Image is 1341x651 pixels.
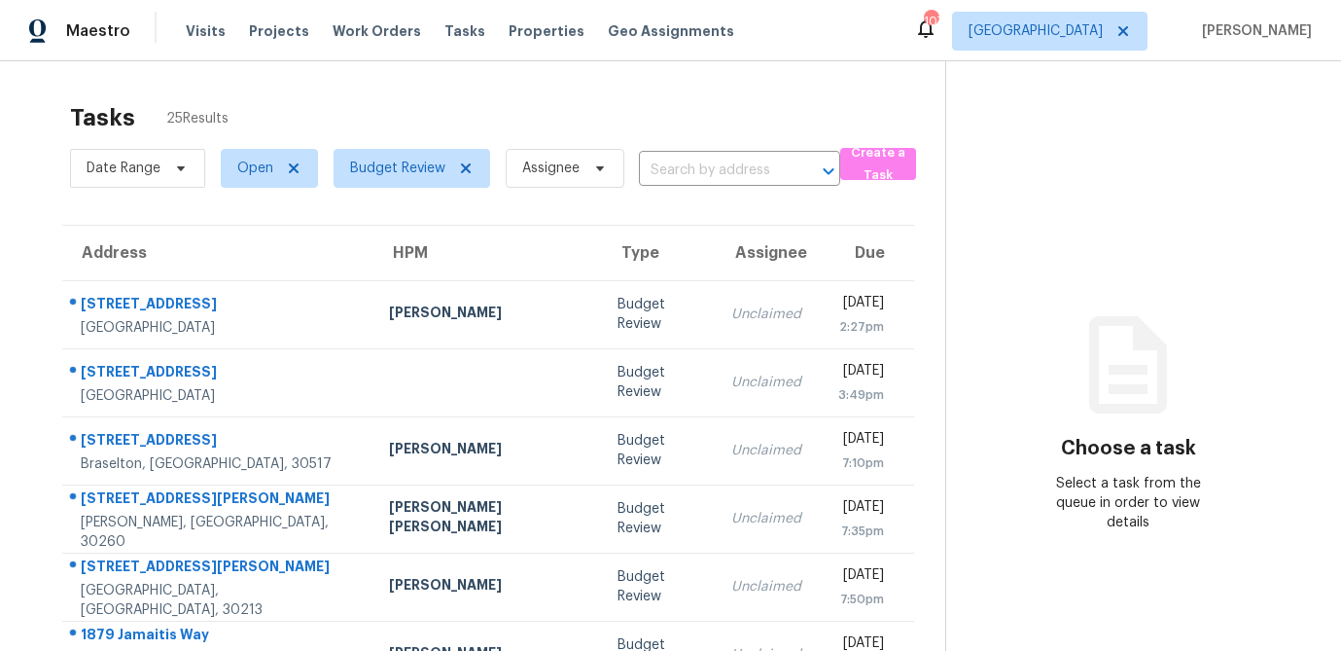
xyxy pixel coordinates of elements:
[66,21,130,41] span: Maestro
[832,317,884,337] div: 2:27pm
[81,513,358,552] div: [PERSON_NAME], [GEOGRAPHIC_DATA], 30260
[840,148,916,180] button: Create a Task
[618,499,700,538] div: Budget Review
[1194,21,1312,41] span: [PERSON_NAME]
[1038,474,1219,532] div: Select a task from the queue in order to view details
[832,565,884,590] div: [DATE]
[444,24,485,38] span: Tasks
[509,21,584,41] span: Properties
[618,363,700,402] div: Budget Review
[389,497,586,541] div: [PERSON_NAME] [PERSON_NAME]
[81,581,358,620] div: [GEOGRAPHIC_DATA], [GEOGRAPHIC_DATA], 30213
[815,158,842,185] button: Open
[602,226,716,280] th: Type
[832,453,884,473] div: 7:10pm
[716,226,817,280] th: Assignee
[389,303,586,327] div: [PERSON_NAME]
[608,21,734,41] span: Geo Assignments
[832,590,884,609] div: 7:50pm
[817,226,914,280] th: Due
[62,226,373,280] th: Address
[389,575,586,599] div: [PERSON_NAME]
[81,625,358,649] div: 1879 Jamaitis Way
[731,441,801,460] div: Unclaimed
[618,567,700,606] div: Budget Review
[731,577,801,597] div: Unclaimed
[832,293,884,317] div: [DATE]
[924,12,937,31] div: 107
[832,429,884,453] div: [DATE]
[81,386,358,406] div: [GEOGRAPHIC_DATA]
[81,362,358,386] div: [STREET_ADDRESS]
[81,557,358,581] div: [STREET_ADDRESS][PERSON_NAME]
[639,156,786,186] input: Search by address
[850,142,906,187] span: Create a Task
[832,497,884,522] div: [DATE]
[832,385,884,405] div: 3:49pm
[618,431,700,470] div: Budget Review
[70,108,135,127] h2: Tasks
[186,21,226,41] span: Visits
[618,295,700,334] div: Budget Review
[373,226,602,280] th: HPM
[237,159,273,178] span: Open
[350,159,445,178] span: Budget Review
[731,509,801,528] div: Unclaimed
[1061,439,1196,458] h3: Choose a task
[832,361,884,385] div: [DATE]
[81,294,358,318] div: [STREET_ADDRESS]
[166,109,229,128] span: 25 Results
[731,373,801,392] div: Unclaimed
[249,21,309,41] span: Projects
[333,21,421,41] span: Work Orders
[81,454,358,474] div: Braselton, [GEOGRAPHIC_DATA], 30517
[87,159,160,178] span: Date Range
[81,318,358,338] div: [GEOGRAPHIC_DATA]
[81,430,358,454] div: [STREET_ADDRESS]
[969,21,1103,41] span: [GEOGRAPHIC_DATA]
[81,488,358,513] div: [STREET_ADDRESS][PERSON_NAME]
[389,439,586,463] div: [PERSON_NAME]
[832,522,884,541] div: 7:35pm
[522,159,580,178] span: Assignee
[731,305,801,324] div: Unclaimed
